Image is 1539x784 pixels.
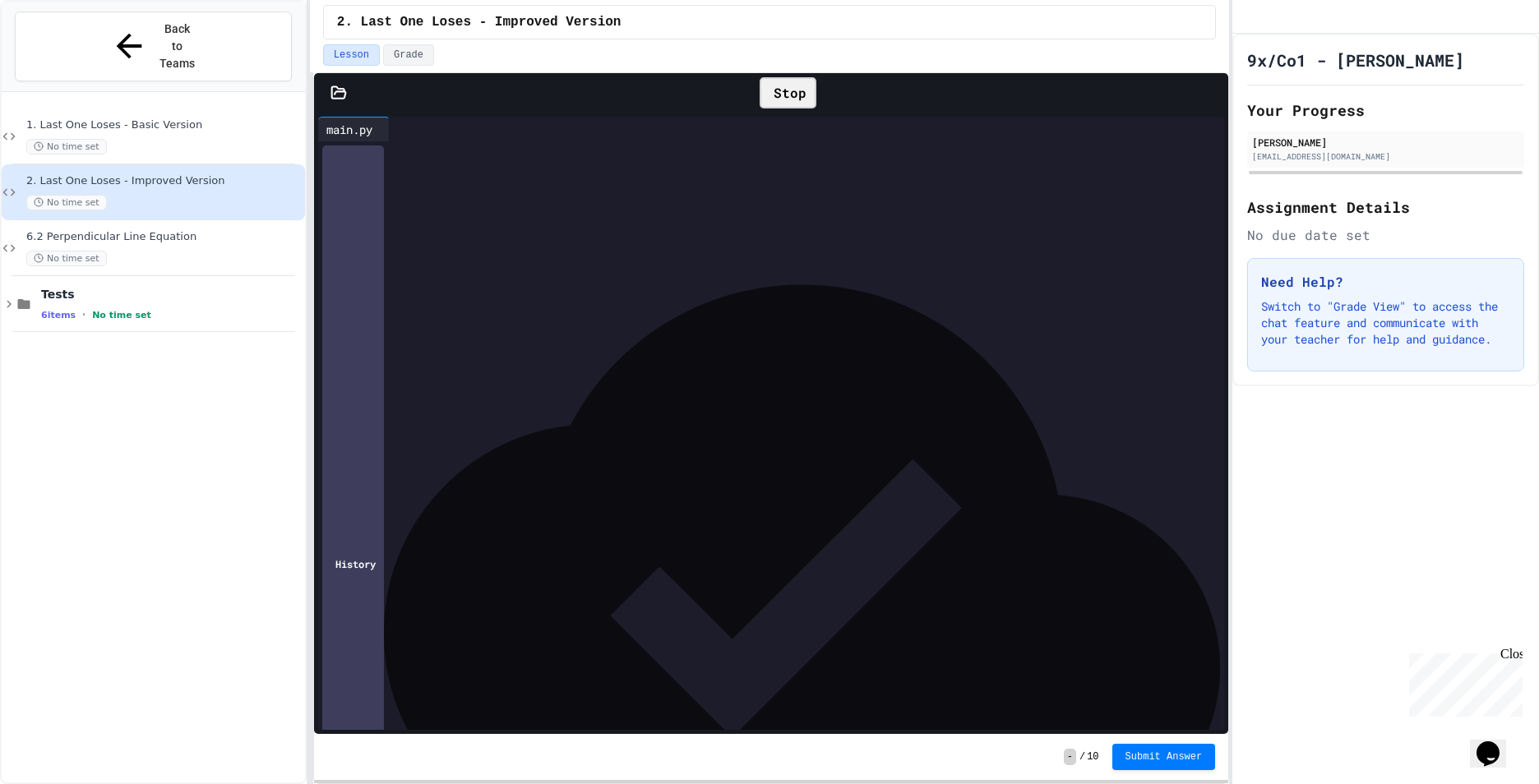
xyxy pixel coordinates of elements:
span: 1. Last One Loses - Basic Version [26,118,302,132]
div: main.py [318,117,390,141]
div: [PERSON_NAME] [1252,135,1519,150]
iframe: chat widget [1470,718,1523,768]
span: Submit Answer [1125,750,1203,763]
iframe: chat widget [1403,647,1523,717]
span: / [1079,750,1085,763]
h2: Assignment Details [1247,196,1524,219]
div: main.py [318,121,381,138]
span: 6 items [41,310,76,321]
span: • [82,308,85,321]
span: No time set [26,251,107,266]
span: 2. Last One Loses - Improved Version [26,174,302,188]
button: Back to Teams [15,12,292,81]
div: [EMAIL_ADDRESS][DOMAIN_NAME] [1252,150,1519,163]
h3: Need Help? [1261,272,1510,292]
h2: Your Progress [1247,99,1524,122]
h1: 9x/Co1 - [PERSON_NAME] [1247,48,1464,71]
button: Lesson [323,44,380,66]
p: Switch to "Grade View" to access the chat feature and communicate with your teacher for help and ... [1261,298,1510,348]
span: 2. Last One Loses - Improved Version [337,12,622,32]
span: No time set [26,195,107,210]
div: Stop [760,77,816,108]
div: No due date set [1247,225,1524,245]
span: No time set [92,310,151,321]
span: - [1064,749,1076,765]
button: Grade [383,44,434,66]
span: 10 [1087,750,1098,763]
div: Chat with us now!Close [7,7,113,104]
span: 6.2 Perpendicular Line Equation [26,230,302,244]
span: Tests [41,287,302,302]
span: Back to Teams [158,21,196,72]
button: Submit Answer [1112,744,1216,770]
span: No time set [26,139,107,154]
